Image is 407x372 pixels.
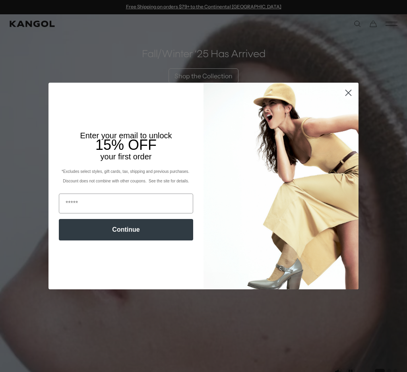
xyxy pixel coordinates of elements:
span: *Excludes select styles, gift cards, tax, shipping and previous purchases. Discount does not comb... [62,169,190,183]
img: 93be19ad-e773-4382-80b9-c9d740c9197f.jpeg [203,83,359,289]
span: your first order [101,152,152,161]
span: Enter your email to unlock [80,131,172,140]
input: Email [59,194,193,213]
button: Continue [59,219,193,240]
span: 15% OFF [95,137,157,153]
button: Close dialog [341,86,355,100]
